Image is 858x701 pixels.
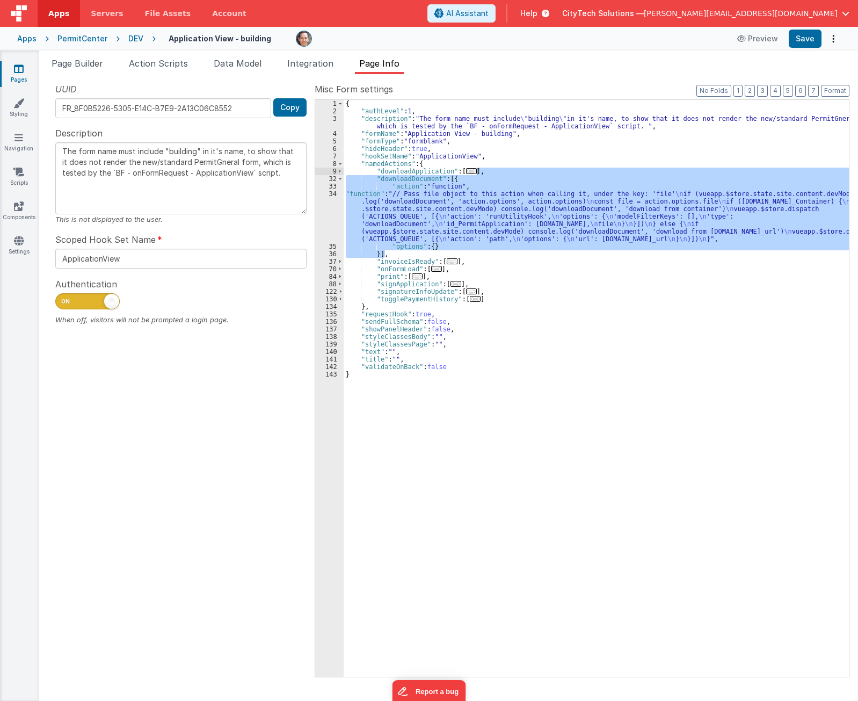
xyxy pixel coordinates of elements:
div: 35 [315,243,344,250]
div: PermitCenter [57,33,107,44]
div: 139 [315,341,344,348]
span: Action Scripts [129,58,188,69]
div: 1 [315,100,344,107]
button: 6 [795,85,806,97]
div: Apps [17,33,37,44]
span: Integration [287,58,333,69]
span: Apps [48,8,69,19]
div: 135 [315,310,344,318]
div: 143 [315,371,344,378]
span: Servers [91,8,123,19]
div: DEV [128,33,143,44]
span: ... [466,168,477,174]
div: 84 [315,273,344,280]
span: ... [450,281,461,287]
div: This is not displayed to the user. [55,214,307,225]
span: Scoped Hook Set Name [55,233,156,246]
img: e92780d1901cbe7d843708aaaf5fdb33 [296,31,311,46]
button: Save [789,30,821,48]
div: When off, visitors will not be prompted a login page. [55,315,307,325]
span: ... [447,258,457,264]
span: Help [520,8,537,19]
span: Data Model [214,58,261,69]
div: 5 [315,138,344,145]
div: 122 [315,288,344,295]
div: 32 [315,175,344,183]
span: Page Info [359,58,399,69]
button: No Folds [696,85,731,97]
div: 34 [315,190,344,243]
div: 33 [315,183,344,190]
div: 136 [315,318,344,326]
span: Description [55,127,103,140]
span: Misc Form settings [315,83,393,96]
span: CityTech Solutions — [562,8,644,19]
div: 134 [315,303,344,310]
button: Options [826,31,841,46]
button: 3 [757,85,768,97]
span: ... [412,273,423,279]
div: 8 [315,160,344,168]
div: 2 [315,107,344,115]
div: 130 [315,295,344,303]
span: ... [470,296,481,302]
button: CityTech Solutions — [PERSON_NAME][EMAIL_ADDRESS][DOMAIN_NAME] [562,8,849,19]
button: 4 [770,85,781,97]
div: 4 [315,130,344,138]
div: 140 [315,348,344,356]
span: File Assets [145,8,191,19]
div: 141 [315,356,344,363]
div: 6 [315,145,344,153]
span: ... [431,266,442,272]
div: 7 [315,153,344,160]
div: 3 [315,115,344,130]
h4: Application View - building [169,34,271,42]
div: 137 [315,326,344,333]
button: Format [821,85,849,97]
div: 70 [315,265,344,273]
div: 36 [315,250,344,258]
div: 142 [315,363,344,371]
button: 7 [808,85,819,97]
span: AI Assistant [446,8,489,19]
div: 138 [315,333,344,341]
button: AI Assistant [427,4,496,23]
span: UUID [55,83,77,96]
div: 9 [315,168,344,175]
button: 5 [783,85,793,97]
div: 88 [315,280,344,288]
button: Copy [273,98,307,117]
button: 2 [745,85,755,97]
div: 37 [315,258,344,265]
span: [PERSON_NAME][EMAIL_ADDRESS][DOMAIN_NAME] [644,8,838,19]
span: Page Builder [52,58,103,69]
button: Preview [731,30,784,47]
span: ... [466,288,477,294]
button: 1 [733,85,743,97]
span: Authentication [55,278,117,291]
